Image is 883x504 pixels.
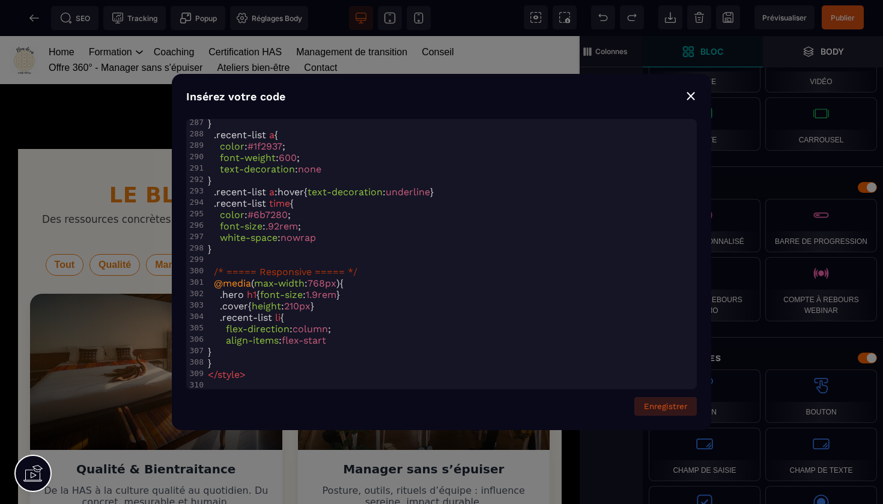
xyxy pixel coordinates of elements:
div: 298 [186,243,205,252]
span: .92rem [266,220,298,232]
div: 299 [186,255,205,264]
div: 289 [186,141,205,150]
span: a [269,186,275,198]
span: : ; [208,220,301,232]
img: https://sasu-fleur-de-vie.metaforma.io/home [10,10,38,38]
span: time [269,198,290,209]
span: #1f2937 [247,141,282,152]
span: color [220,209,244,220]
span: : ; [208,209,291,220]
span: none [298,163,321,175]
div: 300 [186,266,205,275]
span: .recent-list [214,129,266,141]
div: 294 [186,198,205,207]
span: flex-start [282,335,326,346]
div: 297 [186,232,205,241]
p: Posture, outils, rituels d’équipe : influence sereine, impact durable. [309,449,539,472]
span: </ [208,369,217,380]
span: text-decoration [220,163,295,175]
span: font-size [260,289,303,300]
span: .cover [220,300,248,312]
span: font-size [220,220,262,232]
a: Ateliers bien-être [217,24,290,40]
div: ⨯ [685,87,697,104]
span: a [269,129,275,141]
span: .recent-list [220,312,272,323]
span: height [252,300,281,312]
span: hover [278,186,304,198]
div: 301 [186,278,205,287]
div: 309 [186,369,205,378]
span: h1 [247,289,256,300]
h2: Qualité & Bientraitance [41,426,272,440]
div: 293 [186,186,205,195]
h2: Manager sans s’épuiser [309,426,539,440]
div: 308 [186,357,205,366]
a: Management de transition [296,8,407,24]
label: Tout [46,218,83,240]
div: Insérez votre code [186,88,697,105]
a: Coaching [154,8,195,24]
span: style [217,369,240,380]
div: 305 [186,323,205,332]
label: Ressources humaines [293,218,413,240]
span: flex-direction [226,323,290,335]
span: white-space [220,232,278,243]
span: @media [214,278,251,289]
span: : { : } [208,186,434,198]
span: } [208,118,211,129]
span: 600 [279,152,297,163]
span: /* ===== Responsive ===== */ [214,266,357,278]
span: : [208,163,321,175]
div: 288 [186,129,205,138]
a: Offre 360° - Manager sans s'épuiser [49,24,202,40]
div: 310 [186,380,205,389]
span: text-decoration [308,186,383,198]
span: } [208,346,211,357]
nav: Filtres thématiques [30,218,550,240]
span: } [208,357,211,369]
span: underline [386,186,430,198]
span: font-weight [220,152,276,163]
button: Enregistrer [634,397,697,416]
span: align-items [226,335,279,346]
label: Management & Leadership [146,218,287,240]
div: 304 [186,312,205,321]
label: Émotions & Bien-être [419,218,535,240]
div: 306 [186,335,205,344]
a: Home [49,8,74,24]
span: } [208,175,211,186]
div: 295 [186,209,205,218]
div: 303 [186,300,205,309]
span: .recent-list [214,198,266,209]
span: : ; [208,323,331,335]
h1: Le Blog Fleur de Vie Santé [30,147,550,171]
div: 296 [186,220,205,229]
span: max-width [254,278,305,289]
span: > [240,369,246,380]
div: 287 [186,118,205,127]
span: { [208,129,278,141]
span: { : } [208,300,314,312]
a: Conseil [422,8,454,24]
span: { [208,198,294,209]
span: color [220,141,244,152]
span: { [208,312,284,323]
span: 768px [308,278,336,289]
span: #6b7280 [247,209,288,220]
span: nowrap [281,232,316,243]
div: 307 [186,346,205,355]
span: : [208,232,316,243]
span: } [208,243,211,255]
span: 1.9rem [306,289,336,300]
p: De la HAS à la culture qualité au quotidien. Du concret, mesurable et humain. [41,449,272,472]
a: Certification HAS [208,8,282,24]
div: 290 [186,152,205,161]
span: : [208,335,326,346]
p: Des ressources concrètes et inspirantes pour conjuguer performance, éthique et bien-être dans le ... [30,177,550,201]
span: .hero [220,289,244,300]
a: Formation [89,8,132,24]
span: 210px [284,300,311,312]
div: 292 [186,175,205,184]
label: Qualité [90,218,140,240]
